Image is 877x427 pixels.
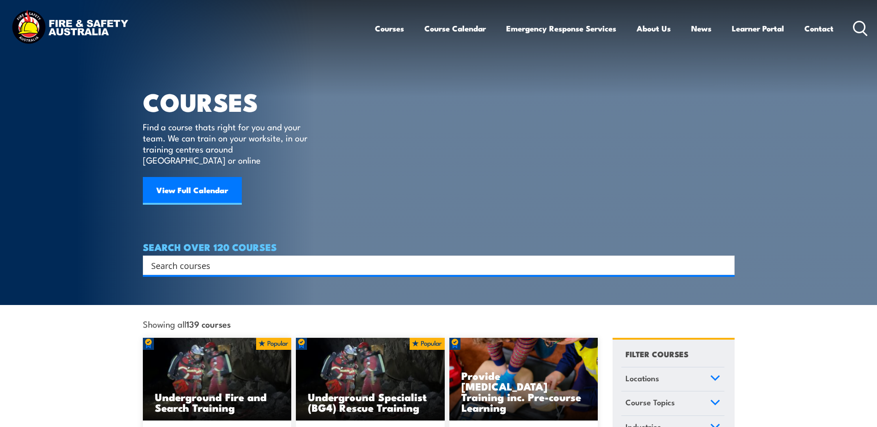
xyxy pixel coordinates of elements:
img: Underground mine rescue [296,338,445,421]
h4: FILTER COURSES [626,348,688,360]
a: Contact [804,16,834,41]
a: Course Topics [621,391,724,415]
a: Underground Fire and Search Training [143,338,292,421]
img: Low Voltage Rescue and Provide CPR [449,338,598,421]
a: View Full Calendar [143,177,242,205]
a: Learner Portal [732,16,784,41]
a: Courses [375,16,404,41]
input: Search input [151,258,714,272]
span: Showing all [143,319,231,329]
a: News [691,16,711,41]
span: Course Topics [626,396,675,409]
a: Underground Specialist (BG4) Rescue Training [296,338,445,421]
h4: SEARCH OVER 120 COURSES [143,242,735,252]
h3: Provide [MEDICAL_DATA] Training inc. Pre-course Learning [461,370,586,413]
a: Course Calendar [424,16,486,41]
a: Emergency Response Services [506,16,616,41]
h3: Underground Fire and Search Training [155,391,280,413]
span: Locations [626,372,659,384]
a: About Us [637,16,671,41]
a: Provide [MEDICAL_DATA] Training inc. Pre-course Learning [449,338,598,421]
strong: 139 courses [186,317,231,330]
button: Search magnifier button [718,259,731,272]
form: Search form [153,259,716,272]
img: Underground mine rescue [143,338,292,421]
p: Find a course thats right for you and your team. We can train on your worksite, in our training c... [143,121,312,165]
a: Locations [621,367,724,391]
h1: COURSES [143,91,321,112]
h3: Underground Specialist (BG4) Rescue Training [308,391,433,413]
